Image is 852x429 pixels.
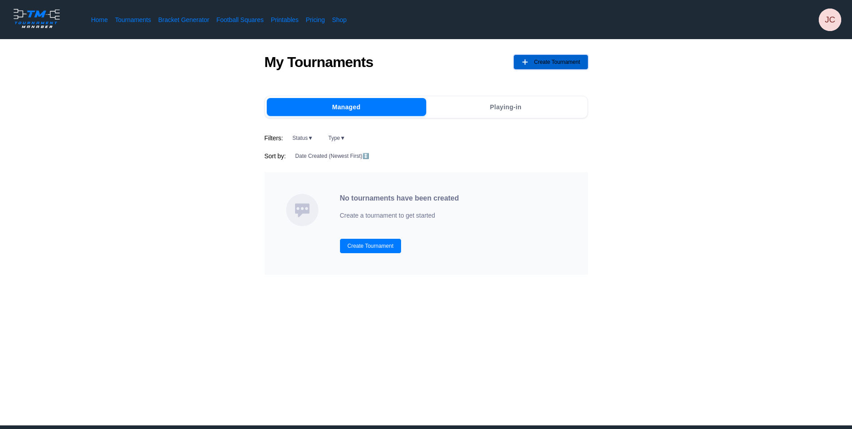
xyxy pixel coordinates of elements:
button: Playing-in [426,98,586,116]
button: Create Tournament [340,239,402,253]
h2: No tournaments have been created [340,194,459,203]
a: Pricing [306,15,325,24]
span: Sort by: [265,152,286,161]
button: Date Created (Newest First)↕️ [289,151,375,161]
button: Type▼ [322,133,351,143]
h1: My Tournaments [265,54,373,71]
button: Managed [267,98,426,116]
button: Status▼ [287,133,319,143]
button: Create Tournament [514,55,588,69]
span: Create Tournament [534,55,580,69]
span: Filters: [265,134,283,143]
a: Tournaments [115,15,151,24]
div: josh castner [819,9,841,31]
a: Bracket Generator [158,15,209,24]
p: Create a tournament to get started [340,210,459,221]
a: Home [91,15,108,24]
a: Football Squares [216,15,264,24]
a: Shop [332,15,347,24]
img: logo.ffa97a18e3bf2c7d.png [11,7,62,30]
a: Printables [271,15,299,24]
button: JC [819,9,841,31]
